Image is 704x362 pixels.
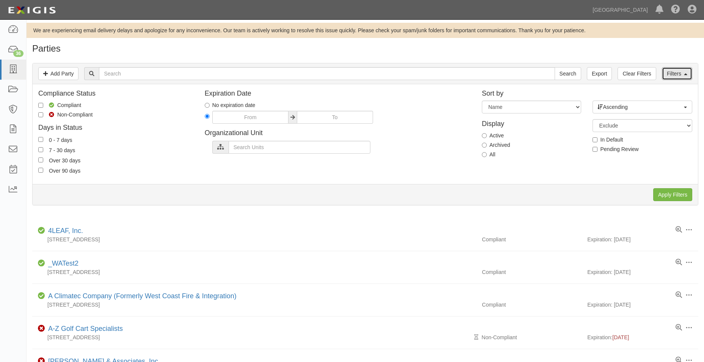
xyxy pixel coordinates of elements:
[205,90,470,98] h4: Expiration Date
[482,133,487,138] input: Active
[482,151,495,158] label: All
[49,135,72,144] div: 0 - 7 days
[587,67,612,80] a: Export
[48,292,237,300] a: A Climatec Company (Formerly West Coast Fire & Integration)
[589,2,652,17] a: [GEOGRAPHIC_DATA]
[48,260,78,267] a: _WATest2
[38,112,43,117] input: Non-Compliant
[32,44,698,54] h1: Parties
[593,147,597,152] input: Pending Review
[587,236,698,243] div: Expiration: [DATE]
[676,324,682,332] a: View results summary
[593,136,623,143] label: In Default
[476,301,587,308] div: Compliant
[45,291,237,301] div: A Climatec Company (Formerly West Coast Fire & Integration)
[587,301,698,308] div: Expiration: [DATE]
[38,157,43,162] input: Over 30 days
[212,111,288,124] input: From
[38,90,193,98] h4: Compliance Status
[32,236,476,243] div: [STREET_ADDRESS]
[38,101,81,109] label: Compliant
[38,228,45,233] i: Compliant
[205,103,210,108] input: No expiration date
[597,103,682,111] span: Ascending
[32,301,476,308] div: [STREET_ADDRESS]
[482,143,487,148] input: Archived
[297,111,373,124] input: To
[482,132,504,139] label: Active
[229,141,370,154] input: Search Units
[45,324,123,334] div: A-Z Golf Cart Specialists
[653,188,692,201] input: Apply Filters
[49,156,80,164] div: Over 30 days
[482,90,692,98] h4: Sort by
[476,268,587,276] div: Compliant
[38,111,93,118] label: Non-Compliant
[38,137,43,142] input: 0 - 7 days
[38,124,193,132] h4: Days in Status
[476,236,587,243] div: Compliant
[482,117,581,128] h4: Display
[476,334,587,341] div: Non-Compliant
[27,27,704,34] div: We are experiencing email delivery delays and apologize for any inconvenience. Our team is active...
[593,137,597,142] input: In Default
[482,141,510,149] label: Archived
[38,147,43,152] input: 7 - 30 days
[593,101,692,113] button: Ascending
[205,129,470,137] h4: Organizational Unit
[48,227,83,235] a: 4LEAF, Inc.
[38,293,45,299] i: Compliant
[593,145,638,153] label: Pending Review
[45,259,78,269] div: _WATest2
[13,50,24,57] div: 36
[612,334,629,340] span: [DATE]
[38,103,43,108] input: Compliant
[38,261,45,266] i: Compliant
[587,268,698,276] div: Expiration: [DATE]
[587,334,698,341] div: Expiration:
[482,152,487,157] input: All
[555,67,581,80] input: Search
[205,101,256,109] label: No expiration date
[676,226,682,234] a: View results summary
[32,268,476,276] div: [STREET_ADDRESS]
[618,67,656,80] a: Clear Filters
[38,67,78,80] a: Add Party
[676,259,682,266] a: View results summary
[48,325,123,332] a: A-Z Golf Cart Specialists
[38,168,43,173] input: Over 90 days
[676,291,682,299] a: View results summary
[99,67,555,80] input: Search
[474,335,478,340] i: Pending Review
[49,146,75,154] div: 7 - 30 days
[45,226,83,236] div: 4LEAF, Inc.
[38,326,45,331] i: Non-Compliant
[662,67,692,80] a: Filters
[671,5,680,14] i: Help Center - Complianz
[6,3,58,17] img: logo-5460c22ac91f19d4615b14bd174203de0afe785f0fc80cf4dbbc73dc1793850b.png
[32,334,476,341] div: [STREET_ADDRESS]
[49,166,80,175] div: Over 90 days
